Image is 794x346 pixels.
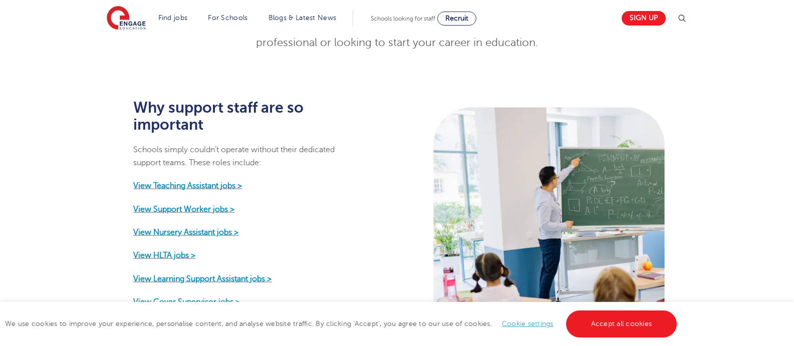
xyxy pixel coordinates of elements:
a: Accept all cookies [566,310,677,337]
a: For Schools [208,14,247,22]
a: View Support Worker jobs > [133,204,234,213]
a: Find jobs [158,14,188,22]
a: Sign up [622,11,666,26]
a: View HLTA jobs > [133,251,195,260]
a: View Teaching Assistant jobs > [133,181,242,190]
a: View Cover Supervisor jobs > [133,297,240,306]
a: Recruit [437,12,476,26]
a: View Nursery Assistant jobs > [133,228,238,237]
a: Cookie settings [502,320,554,327]
a: Blogs & Latest News [269,14,337,22]
span: We use cookies to improve your experience, personalise content, and analyse website traffic. By c... [5,320,679,327]
span: Schools looking for staff [371,15,435,22]
span: Recruit [445,15,468,22]
a: View Learning Support Assistant jobs > [133,274,272,283]
img: Engage Education [107,6,146,31]
p: Schools simply couldn’t operate without their dedicated support teams. These roles include: [133,143,357,169]
strong: Why support staff are so important [133,99,304,133]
